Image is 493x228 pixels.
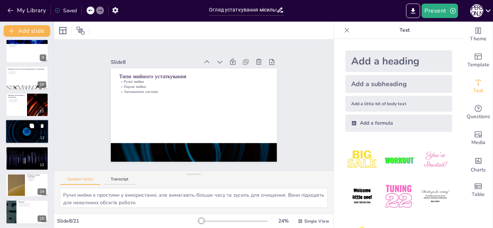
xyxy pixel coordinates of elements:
span: Single View [304,218,329,224]
div: 12 [38,135,47,142]
img: 1.jpeg [345,143,379,177]
div: Add a heading [345,50,452,72]
button: Add slide [4,25,50,37]
p: Хімічне очищення [8,101,25,103]
span: Template [467,61,489,69]
span: Position [76,26,85,35]
p: Висновки [18,201,46,203]
img: 5.jpeg [382,180,415,213]
div: 12 [5,119,49,144]
p: Принципи роботи місильно-перемішувального устаткування [8,41,46,43]
p: Важливість устаткування [18,203,46,204]
div: Layout [57,25,69,36]
img: 2.jpeg [382,143,415,177]
button: Transcript [104,177,136,185]
img: 6.jpeg [419,180,452,213]
p: Безпека [8,149,46,151]
p: Автоматизація [27,177,46,179]
p: Продуктивність [8,124,47,125]
p: Ручні мийки [119,79,269,84]
p: Механічне очищення [8,98,25,100]
div: Slide 8 / 21 [57,218,198,224]
p: Вагові системи [8,70,46,72]
p: Точність [8,125,47,126]
p: Механічне змішування [8,43,46,45]
p: Формування [8,73,46,74]
div: Add ready made slides [464,48,493,73]
button: о [PERSON_NAME] [470,4,483,18]
button: Speaker Notes [60,177,101,185]
button: Export to PowerPoint [406,4,420,18]
p: Знання та навички [18,204,46,205]
button: My Library [5,5,49,16]
div: Add text boxes [464,73,493,99]
p: Вимоги до устаткування [8,147,46,149]
div: 15 [38,215,46,222]
div: 14 [6,173,48,197]
div: Add a table [464,177,493,203]
div: Saved [54,7,77,14]
p: Екологічність [8,152,46,153]
div: Add a little bit of body text [345,96,452,112]
div: Get real-time input from your audience [464,99,493,125]
div: 13 [6,147,48,170]
p: Принципи роботи мийного устаткування [8,94,25,98]
div: 9 [40,54,46,61]
p: Енергоефективність [8,151,46,152]
span: Table [472,191,485,198]
p: Екологічність [27,180,46,182]
p: Принципи роботи дозувально-формувального устаткування [8,68,46,70]
p: Хімічні реакції [8,46,46,48]
span: Questions [467,113,490,121]
p: Типи мийного устаткування [119,72,269,80]
div: Slide 8 [111,59,199,66]
p: Парові мийки [119,84,269,89]
div: 24 % [275,218,292,224]
p: Тенденції в розвитку устаткування [27,174,46,178]
div: 15 [6,200,48,224]
p: Термічне очищення [8,100,25,101]
p: Економія енергії [8,126,47,128]
p: Інтеграція з ІТ [27,179,46,180]
img: 4.jpeg [345,180,379,213]
div: о [PERSON_NAME] [470,4,483,17]
p: Автоматичні системи [119,89,269,94]
span: Text [473,87,483,95]
div: Add a subheading [345,75,452,93]
div: 11 [38,108,46,115]
div: 9 [6,39,48,63]
p: Термічна обробка [8,45,46,46]
p: Text [353,22,457,39]
button: Delete Slide [38,122,47,130]
span: Theme [470,35,487,43]
button: Present [422,4,458,18]
textarea: Ручні мийки є простими у використанні, але вимагають більше часу та зусиль для очищення. Вони під... [60,188,328,208]
div: Add a formula [345,115,452,132]
img: 3.jpeg [419,143,452,177]
input: Insert title [209,5,276,15]
p: Переваги використання сучасного устаткування [8,121,47,123]
div: Add images, graphics, shapes or video [464,125,493,151]
p: Конкурентоспроможність [18,205,46,207]
span: Charts [471,166,486,174]
div: 13 [38,162,46,168]
div: Change the overall theme [464,22,493,48]
div: 10 [38,81,46,88]
div: 10 [6,66,48,90]
button: Duplicate Slide [27,122,36,130]
span: Media [471,139,485,147]
div: Add charts and graphs [464,151,493,177]
p: Об'ємні системи [8,71,46,73]
div: 11 [6,93,48,117]
div: 14 [38,188,46,195]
